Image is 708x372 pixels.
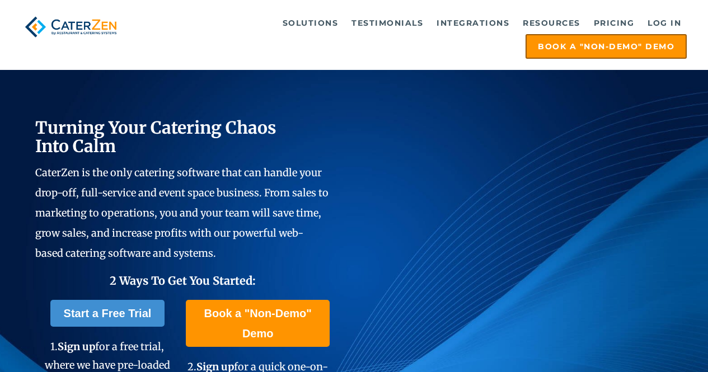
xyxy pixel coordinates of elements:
a: Resources [517,12,586,34]
a: Pricing [588,12,640,34]
span: Turning Your Catering Chaos Into Calm [35,117,276,157]
a: Solutions [277,12,344,34]
a: Log in [642,12,687,34]
iframe: Help widget launcher [608,328,696,360]
span: Sign up [58,340,95,353]
a: Book a "Non-Demo" Demo [186,300,330,347]
a: Integrations [431,12,515,34]
div: Navigation Menu [134,12,687,59]
span: 2 Ways To Get You Started: [110,274,256,288]
img: caterzen [21,12,120,42]
a: Book a "Non-Demo" Demo [526,34,687,59]
span: CaterZen is the only catering software that can handle your drop-off, full-service and event spac... [35,166,329,260]
a: Testimonials [346,12,429,34]
a: Start a Free Trial [50,300,165,327]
